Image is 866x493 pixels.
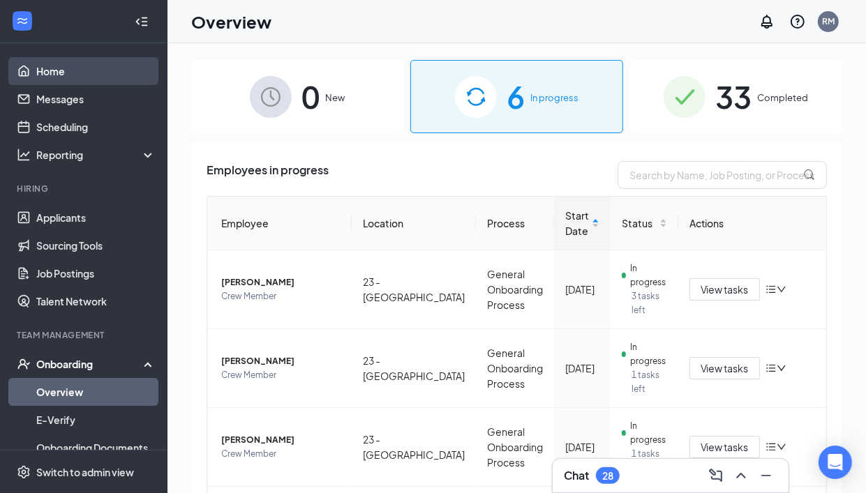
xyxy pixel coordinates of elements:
svg: Minimize [758,467,775,484]
span: bars [766,441,777,453]
a: Overview [36,378,156,406]
td: 23 - [GEOGRAPHIC_DATA] [352,329,476,408]
div: [DATE] [565,282,599,297]
span: View tasks [701,361,749,376]
span: Completed [757,91,808,105]
div: Hiring [17,183,153,195]
span: Crew Member [221,368,341,382]
a: E-Verify [36,406,156,434]
span: View tasks [701,439,749,455]
div: Onboarding [36,357,144,371]
span: Crew Member [221,447,341,461]
th: Status [611,197,678,250]
button: ComposeMessage [705,464,727,487]
svg: UserCheck [17,357,31,371]
span: In progress [630,261,666,289]
button: View tasks [689,357,760,379]
span: down [777,442,786,452]
input: Search by Name, Job Posting, or Process [618,161,827,189]
span: 33 [715,73,752,121]
button: View tasks [689,278,760,301]
span: Crew Member [221,289,341,303]
button: View tasks [689,436,760,458]
td: General Onboarding Process [476,250,554,329]
span: 1 tasks left [632,447,667,475]
a: Scheduling [36,113,156,141]
div: Team Management [17,329,153,341]
td: General Onboarding Process [476,408,554,487]
span: 6 [507,73,525,121]
div: Reporting [36,148,156,162]
span: bars [766,363,777,374]
div: Open Intercom Messenger [819,446,852,479]
svg: Settings [17,465,31,479]
button: Minimize [755,464,777,487]
button: ChevronUp [730,464,752,487]
th: Process [476,197,554,250]
span: In progress [630,419,666,447]
span: 0 [301,73,320,121]
td: 23 - [GEOGRAPHIC_DATA] [352,408,476,487]
span: 3 tasks left [632,289,667,317]
span: In progress [530,91,578,105]
h1: Overview [191,10,271,33]
span: down [777,285,786,294]
h3: Chat [564,468,589,483]
a: Job Postings [36,259,156,287]
div: RM [822,15,835,27]
td: General Onboarding Process [476,329,554,408]
span: View tasks [701,282,749,297]
th: Actions [678,197,826,250]
svg: Collapse [135,15,149,29]
a: Applicants [36,204,156,232]
div: [DATE] [565,439,599,455]
svg: Analysis [17,148,31,162]
th: Location [352,197,476,250]
th: Employee [207,197,352,250]
span: New [325,91,345,105]
div: Switch to admin view [36,465,134,479]
a: Talent Network [36,287,156,315]
td: 23 - [GEOGRAPHIC_DATA] [352,250,476,329]
span: 1 tasks left [632,368,667,396]
span: [PERSON_NAME] [221,354,341,368]
div: 28 [602,470,613,482]
a: Sourcing Tools [36,232,156,259]
span: Status [622,215,657,231]
svg: ChevronUp [733,467,749,484]
a: Messages [36,85,156,113]
span: Employees in progress [207,161,329,189]
span: [PERSON_NAME] [221,275,341,289]
a: Home [36,57,156,85]
span: bars [766,284,777,295]
span: Start Date [565,208,589,238]
span: [PERSON_NAME] [221,433,341,447]
div: [DATE] [565,361,599,376]
span: down [777,363,786,373]
svg: QuestionInfo [789,13,806,30]
svg: Notifications [759,13,775,30]
a: Onboarding Documents [36,434,156,462]
svg: ComposeMessage [708,467,724,484]
svg: WorkstreamLogo [15,14,29,28]
span: In progress [630,340,666,368]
